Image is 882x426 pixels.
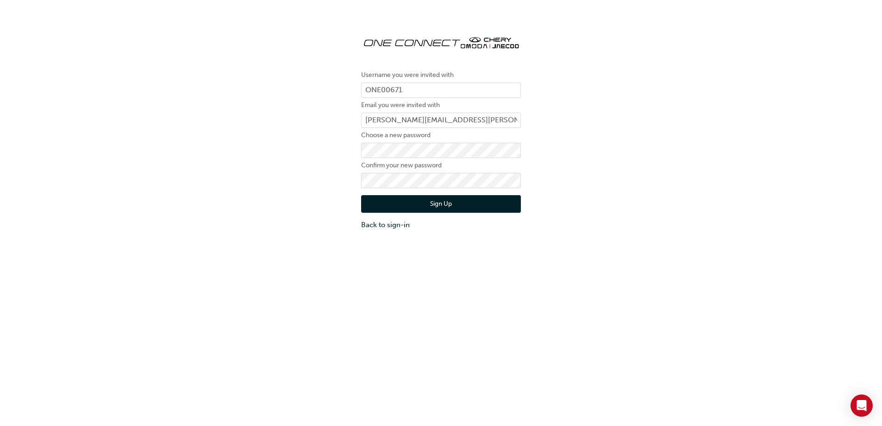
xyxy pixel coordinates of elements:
button: Sign Up [361,195,521,213]
label: Choose a new password [361,130,521,141]
label: Email you were invited with [361,100,521,111]
div: Open Intercom Messenger [851,394,873,417]
label: Confirm your new password [361,160,521,171]
label: Username you were invited with [361,70,521,81]
input: Username [361,83,521,98]
img: oneconnect [361,28,521,56]
a: Back to sign-in [361,220,521,230]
